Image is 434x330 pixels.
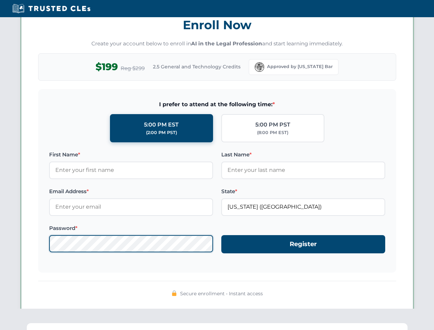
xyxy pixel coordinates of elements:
[267,63,333,70] span: Approved by [US_STATE] Bar
[221,235,385,253] button: Register
[257,129,288,136] div: (8:00 PM EST)
[10,3,92,14] img: Trusted CLEs
[153,63,241,70] span: 2.5 General and Technology Credits
[49,198,213,216] input: Enter your email
[221,187,385,196] label: State
[221,162,385,179] input: Enter your last name
[49,187,213,196] label: Email Address
[255,62,264,72] img: Florida Bar
[146,129,177,136] div: (2:00 PM PST)
[49,162,213,179] input: Enter your first name
[49,151,213,159] label: First Name
[221,151,385,159] label: Last Name
[255,120,290,129] div: 5:00 PM PST
[96,59,118,75] span: $199
[171,290,177,296] img: 🔒
[49,100,385,109] span: I prefer to attend at the following time:
[221,198,385,216] input: Florida (FL)
[191,40,262,47] strong: AI in the Legal Profession
[180,290,263,297] span: Secure enrollment • Instant access
[121,64,145,73] span: Reg $299
[38,14,396,36] h3: Enroll Now
[49,224,213,232] label: Password
[144,120,179,129] div: 5:00 PM EST
[38,40,396,48] p: Create your account below to enroll in and start learning immediately.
